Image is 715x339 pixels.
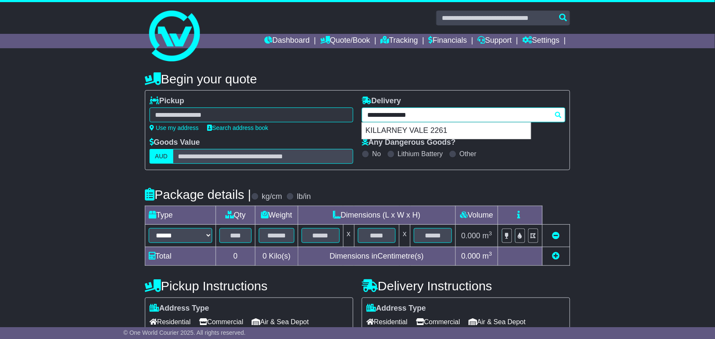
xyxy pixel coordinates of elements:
[207,124,268,131] a: Search address book
[469,315,526,328] span: Air & Sea Depot
[398,150,443,158] label: Lithium Battery
[264,34,310,48] a: Dashboard
[478,34,512,48] a: Support
[263,252,267,260] span: 0
[150,138,200,147] label: Goods Value
[216,206,255,225] td: Qty
[522,34,560,48] a: Settings
[366,304,426,313] label: Address Type
[461,232,480,240] span: 0.000
[297,192,311,201] label: lb/in
[366,315,407,328] span: Residential
[460,150,477,158] label: Other
[552,232,560,240] a: Remove this item
[145,72,570,86] h4: Begin your quote
[150,124,199,131] a: Use my address
[145,206,216,225] td: Type
[298,247,455,265] td: Dimensions in Centimetre(s)
[489,230,492,237] sup: 3
[381,34,418,48] a: Tracking
[482,232,492,240] span: m
[482,252,492,260] span: m
[145,247,216,265] td: Total
[145,187,251,201] h4: Package details |
[150,304,209,313] label: Address Type
[216,247,255,265] td: 0
[429,34,467,48] a: Financials
[145,279,353,293] h4: Pickup Instructions
[123,329,246,336] span: © One World Courier 2025. All rights reserved.
[362,96,401,106] label: Delivery
[455,206,498,225] td: Volume
[461,252,480,260] span: 0.000
[150,315,191,328] span: Residential
[199,315,243,328] span: Commercial
[255,247,298,265] td: Kilo(s)
[343,225,354,247] td: x
[362,123,531,139] div: KILLARNEY VALE 2261
[489,251,492,257] sup: 3
[399,225,410,247] td: x
[362,107,565,122] typeahead: Please provide city
[552,252,560,260] a: Add new item
[150,149,173,164] label: AUD
[362,138,456,147] label: Any Dangerous Goods?
[252,315,309,328] span: Air & Sea Depot
[362,279,570,293] h4: Delivery Instructions
[150,96,184,106] label: Pickup
[255,206,298,225] td: Weight
[372,150,381,158] label: No
[320,34,370,48] a: Quote/Book
[416,315,460,328] span: Commercial
[262,192,282,201] label: kg/cm
[298,206,455,225] td: Dimensions (L x W x H)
